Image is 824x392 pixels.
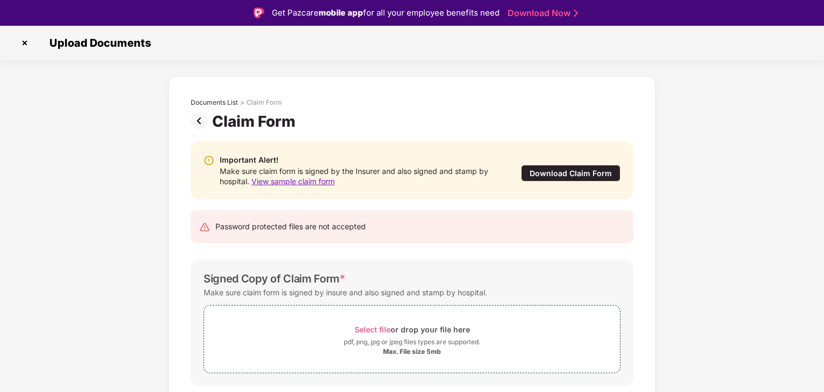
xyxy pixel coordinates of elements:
img: svg+xml;base64,PHN2ZyBpZD0iUHJldi0zMngzMiIgeG1sbnM9Imh0dHA6Ly93d3cudzMub3JnLzIwMDAvc3ZnIiB3aWR0aD... [191,112,212,129]
div: Download Claim Form [521,165,620,182]
span: Select fileor drop your file herepdf, png, jpg or jpeg files types are supported.Max. File size 5mb [204,314,620,365]
div: Important Alert! [220,154,499,166]
img: Logo [254,8,264,18]
div: Documents List [191,98,238,107]
span: View sample claim form [251,177,335,186]
div: Make sure claim form is signed by insure and also signed and stamp by hospital. [204,285,487,300]
div: Signed Copy of Claim Form [204,272,345,285]
img: Stroke [574,8,578,19]
strong: mobile app [319,8,363,18]
div: or drop your file here [355,322,470,337]
div: > [240,98,244,107]
img: svg+xml;base64,PHN2ZyBpZD0iQ3Jvc3MtMzJ4MzIiIHhtbG5zPSJodHRwOi8vd3d3LnczLm9yZy8yMDAwL3N2ZyIgd2lkdG... [16,34,33,52]
img: svg+xml;base64,PHN2ZyB4bWxucz0iaHR0cDovL3d3dy53My5vcmcvMjAwMC9zdmciIHdpZHRoPSIyNCIgaGVpZ2h0PSIyNC... [199,222,210,233]
div: Max. File size 5mb [383,347,441,356]
div: Claim Form [212,112,300,130]
div: Get Pazcare for all your employee benefits need [272,6,500,19]
div: pdf, png, jpg or jpeg files types are supported. [344,337,480,347]
div: Password protected files are not accepted [215,221,366,233]
span: Select file [355,325,391,334]
a: Download Now [508,8,575,19]
div: Make sure claim form is signed by the Insurer and also signed and stamp by hospital. [220,166,499,186]
div: Claim Form [247,98,282,107]
span: Upload Documents [39,37,156,49]
img: svg+xml;base64,PHN2ZyBpZD0iV2FybmluZ18tXzIweDIwIiBkYXRhLW5hbWU9Ildhcm5pbmcgLSAyMHgyMCIgeG1sbnM9Im... [204,155,214,166]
